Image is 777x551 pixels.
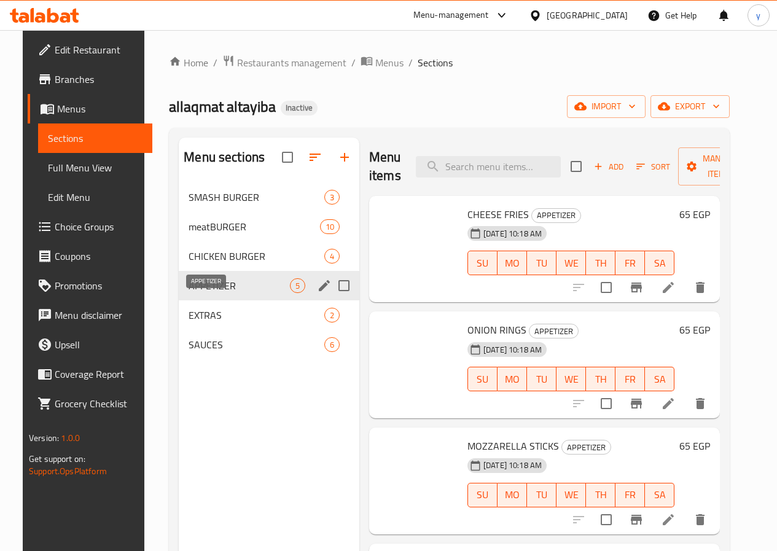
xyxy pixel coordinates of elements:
[620,254,640,272] span: FR
[685,389,715,418] button: delete
[321,221,339,233] span: 10
[615,251,645,275] button: FR
[28,271,152,300] a: Promotions
[330,143,359,172] button: Add section
[556,367,586,391] button: WE
[532,208,580,222] span: APPETIZER
[633,157,673,176] button: Sort
[222,55,346,71] a: Restaurants management
[586,483,615,507] button: TH
[527,367,556,391] button: TU
[650,254,670,272] span: SA
[620,486,640,504] span: FR
[529,324,579,338] div: APPETIZER
[320,219,340,234] div: items
[28,35,152,64] a: Edit Restaurant
[324,190,340,205] div: items
[38,153,152,182] a: Full Menu View
[532,254,552,272] span: TU
[650,95,730,118] button: export
[502,254,522,272] span: MO
[561,486,581,504] span: WE
[361,55,404,71] a: Menus
[28,241,152,271] a: Coupons
[55,308,143,322] span: Menu disclaimer
[179,271,359,300] div: APPETIZER5edit
[315,276,334,295] button: edit
[189,337,324,352] span: SAUCES
[473,486,493,504] span: SU
[55,396,143,411] span: Grocery Checklist
[189,308,324,322] span: EXTRAS
[478,228,547,240] span: [DATE] 10:18 AM
[661,512,676,527] a: Edit menu item
[179,182,359,212] div: SMASH BURGER3
[418,55,453,70] span: Sections
[685,505,715,534] button: delete
[615,367,645,391] button: FR
[28,64,152,94] a: Branches
[593,391,619,416] span: Select to update
[55,72,143,87] span: Branches
[498,483,527,507] button: MO
[61,430,80,446] span: 1.0.0
[628,157,678,176] span: Sort items
[48,131,143,146] span: Sections
[645,251,674,275] button: SA
[416,156,561,178] input: search
[290,278,305,293] div: items
[498,251,527,275] button: MO
[325,339,339,351] span: 6
[467,367,498,391] button: SU
[29,463,107,479] a: Support.OpsPlatform
[592,160,625,174] span: Add
[324,249,340,264] div: items
[527,483,556,507] button: TU
[645,367,674,391] button: SA
[502,370,522,388] span: MO
[679,206,710,223] h6: 65 EGP
[169,55,730,71] nav: breadcrumb
[38,182,152,212] a: Edit Menu
[179,212,359,241] div: meatBURGER10
[48,190,143,205] span: Edit Menu
[561,440,611,455] div: APPETIZER
[325,310,339,321] span: 2
[55,249,143,264] span: Coupons
[467,251,498,275] button: SU
[679,321,710,338] h6: 65 EGP
[622,273,651,302] button: Branch-specific-item
[179,241,359,271] div: CHICKEN BURGER4
[55,219,143,234] span: Choice Groups
[28,389,152,418] a: Grocery Checklist
[29,451,85,467] span: Get support on:
[661,280,676,295] a: Edit menu item
[55,278,143,293] span: Promotions
[281,101,318,115] div: Inactive
[169,93,276,120] span: allaqmat altayiba
[591,370,611,388] span: TH
[55,337,143,352] span: Upsell
[179,178,359,364] nav: Menu sections
[636,160,670,174] span: Sort
[586,251,615,275] button: TH
[473,254,493,272] span: SU
[325,192,339,203] span: 3
[561,254,581,272] span: WE
[57,101,143,116] span: Menus
[28,300,152,330] a: Menu disclaimer
[237,55,346,70] span: Restaurants management
[531,208,581,223] div: APPETIZER
[169,55,208,70] a: Home
[679,437,710,455] h6: 65 EGP
[593,275,619,300] span: Select to update
[28,94,152,123] a: Menus
[179,330,359,359] div: SAUCES6
[300,143,330,172] span: Sort sections
[189,249,324,264] span: CHICKEN BURGER
[660,99,720,114] span: export
[685,273,715,302] button: delete
[213,55,217,70] li: /
[325,251,339,262] span: 4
